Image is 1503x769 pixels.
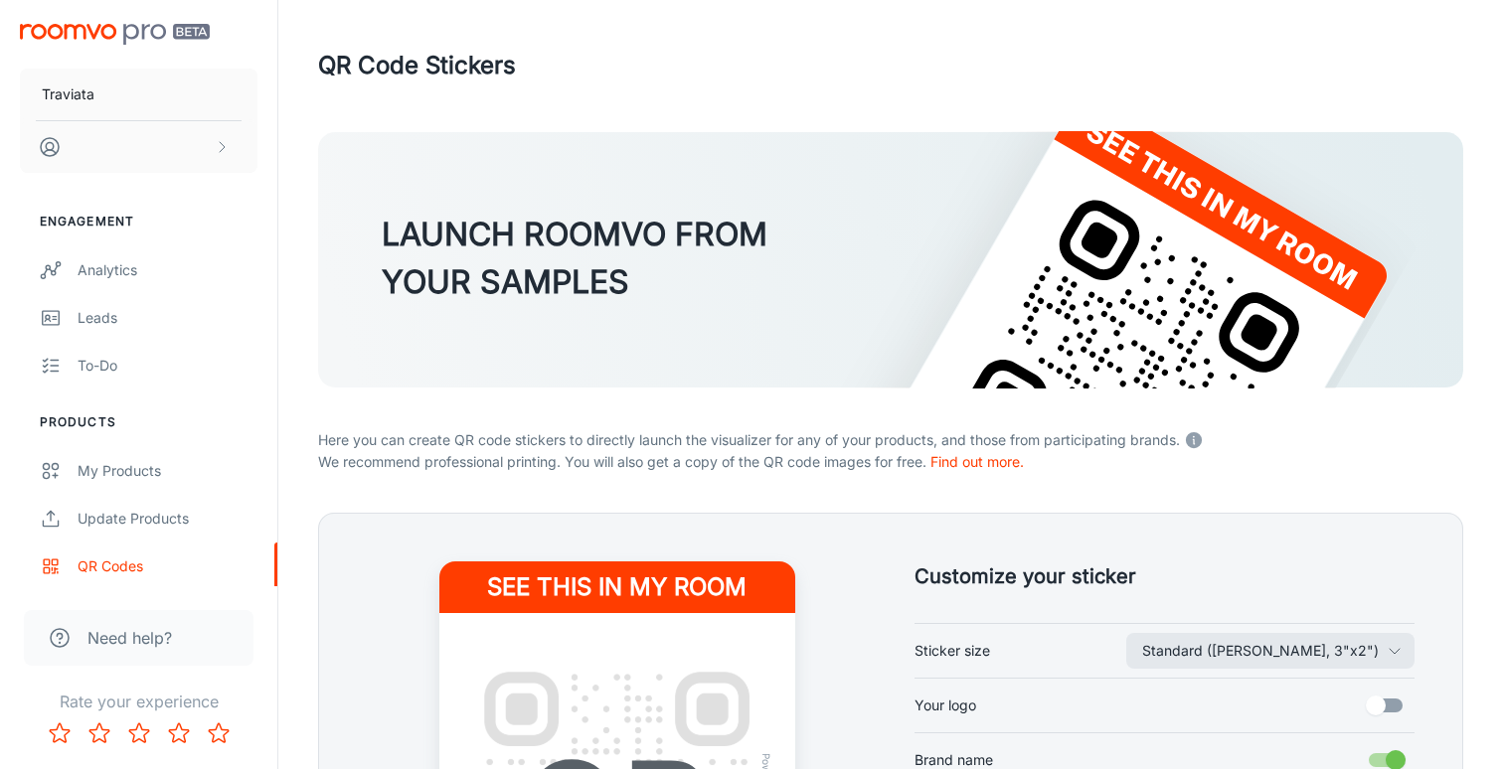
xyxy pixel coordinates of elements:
[1126,633,1415,669] button: Sticker size
[318,48,516,83] h1: QR Code Stickers
[80,713,119,753] button: Rate 2 star
[78,460,257,482] div: My Products
[78,555,257,577] div: QR Codes
[915,694,976,716] span: Your logo
[930,453,1024,470] a: Find out more.
[78,307,257,329] div: Leads
[78,259,257,281] div: Analytics
[78,508,257,530] div: Update Products
[78,355,257,377] div: To-do
[382,211,767,306] h3: LAUNCH ROOMVO FROM YOUR SAMPLES
[42,83,94,105] p: Traviata
[439,561,795,613] h4: See this in my room
[159,713,199,753] button: Rate 4 star
[40,713,80,753] button: Rate 1 star
[20,69,257,120] button: Traviata
[16,690,261,713] p: Rate your experience
[87,626,172,650] span: Need help?
[318,451,1463,473] p: We recommend professional printing. You will also get a copy of the QR code images for free.
[915,561,1415,591] h5: Customize your sticker
[915,640,990,662] span: Sticker size
[20,24,210,45] img: Roomvo PRO Beta
[119,713,159,753] button: Rate 3 star
[318,425,1463,451] p: Here you can create QR code stickers to directly launch the visualizer for any of your products, ...
[199,713,239,753] button: Rate 5 star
